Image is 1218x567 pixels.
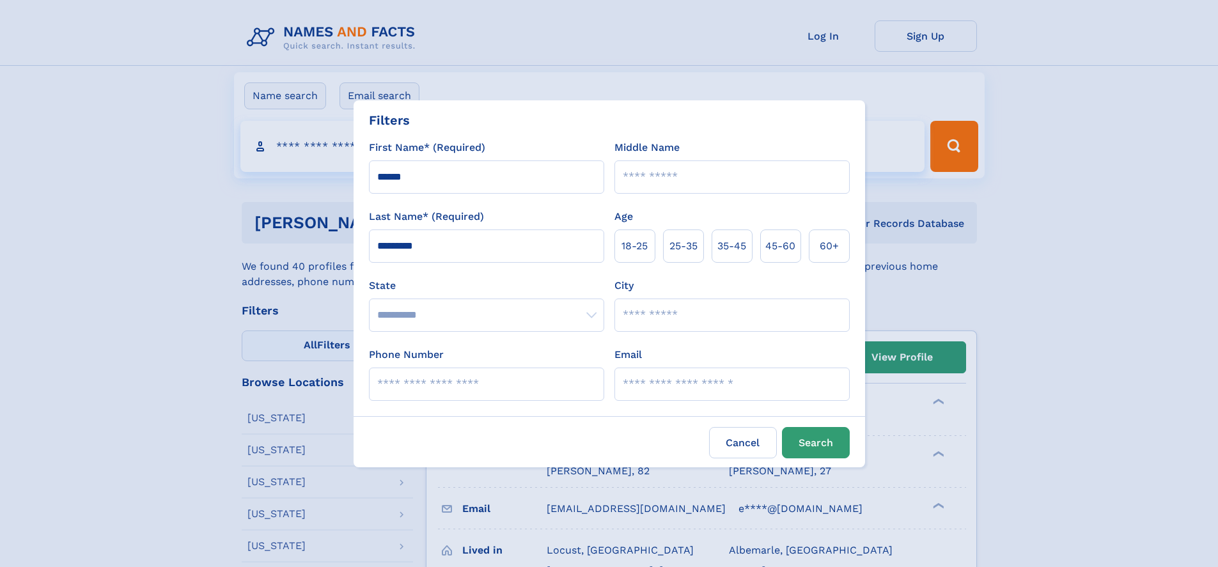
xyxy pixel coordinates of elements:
label: City [614,278,634,293]
label: Phone Number [369,347,444,362]
span: 45‑60 [765,238,795,254]
span: 35‑45 [717,238,746,254]
span: 25‑35 [669,238,698,254]
label: Cancel [709,427,777,458]
label: State [369,278,604,293]
label: First Name* (Required) [369,140,485,155]
label: Middle Name [614,140,680,155]
span: 60+ [820,238,839,254]
button: Search [782,427,850,458]
div: Filters [369,111,410,130]
label: Last Name* (Required) [369,209,484,224]
label: Email [614,347,642,362]
label: Age [614,209,633,224]
span: 18‑25 [621,238,648,254]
